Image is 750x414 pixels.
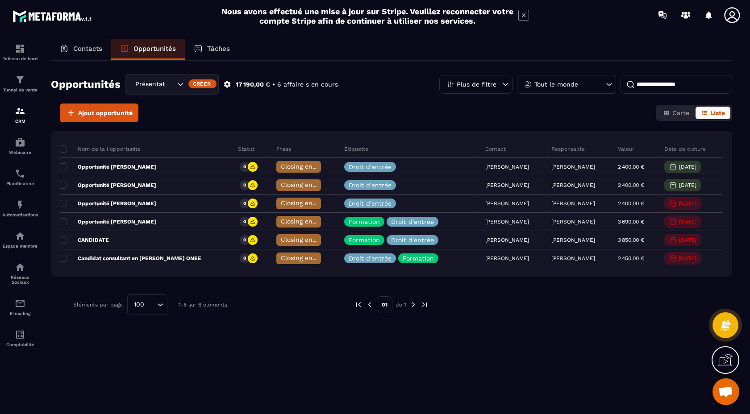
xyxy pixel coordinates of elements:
p: [PERSON_NAME] [551,200,595,207]
span: Liste [710,109,725,116]
span: Présentation Réseau [133,79,166,89]
p: Droit d'entrée [349,182,392,188]
p: 1-6 sur 6 éléments [179,302,227,308]
p: 17 190,00 € [236,80,270,89]
p: 0 [243,182,246,188]
p: Étiquette [344,145,368,153]
p: Date de clôture [664,145,706,153]
p: Opportunités [133,45,176,53]
p: [PERSON_NAME] [551,255,595,261]
p: [DATE] [679,255,696,261]
p: Tout le monde [534,81,578,87]
a: schedulerschedulerPlanificateur [2,161,38,193]
p: Formation [403,255,434,261]
img: next [409,301,417,309]
p: [DATE] [679,219,696,225]
p: Candidat consultant en [PERSON_NAME] ONEE [60,255,201,262]
a: formationformationCRM [2,99,38,130]
p: Droit d'entrée [391,237,434,243]
p: Webinaire [2,150,38,155]
p: Contact [485,145,506,153]
a: automationsautomationsAutomatisations [2,193,38,224]
input: Search for option [147,300,155,310]
p: Responsable [551,145,585,153]
p: [PERSON_NAME] [551,219,595,225]
p: 0 [243,200,246,207]
p: Tunnel de vente [2,87,38,92]
img: accountant [15,329,25,340]
span: 100 [131,300,147,310]
h2: Nous avons effectué une mise à jour sur Stripe. Veuillez reconnecter votre compte Stripe afin de ... [221,7,514,25]
p: Statut [238,145,254,153]
p: Espace membre [2,244,38,248]
p: [DATE] [679,237,696,243]
div: Créer [188,79,217,88]
p: Opportunité [PERSON_NAME] [60,200,156,207]
p: Opportunité [PERSON_NAME] [60,182,156,189]
p: Plus de filtre [457,81,496,87]
p: CRM [2,119,38,124]
p: 0 [243,237,246,243]
img: formation [15,75,25,85]
p: Nom de la l'opportunité [60,145,141,153]
p: 0 [243,219,246,225]
p: Contacts [73,45,102,53]
p: Automatisations [2,212,38,217]
img: social-network [15,262,25,273]
p: Droit d'entrée [349,164,392,170]
p: Tâches [207,45,230,53]
p: Opportunité [PERSON_NAME] [60,218,156,225]
div: Search for option [127,294,167,315]
img: email [15,298,25,309]
p: [PERSON_NAME] [551,164,595,170]
p: 0 [243,164,246,170]
img: prev [354,301,362,309]
button: Ajout opportunité [60,103,138,122]
img: automations [15,137,25,148]
p: Formation [349,219,380,225]
p: Formation [349,237,380,243]
p: 01 [377,296,392,313]
p: [PERSON_NAME] [551,237,595,243]
span: Closing en cours [281,254,332,261]
img: prev [366,301,374,309]
p: 6 affaire s en cours [277,80,338,89]
a: social-networksocial-networkRéseaux Sociaux [2,255,38,291]
a: emailemailE-mailing [2,291,38,323]
p: [PERSON_NAME] [551,182,595,188]
a: formationformationTunnel de vente [2,68,38,99]
p: 0 [243,255,246,261]
p: CANDIDATE [60,236,109,244]
p: Phase [276,145,292,153]
div: Search for option [125,74,219,95]
h2: Opportunités [51,75,121,93]
span: Closing en cours [281,163,332,170]
p: Éléments par page [73,302,123,308]
p: Comptabilité [2,342,38,347]
a: formationformationTableau de bord [2,37,38,68]
img: next [421,301,429,309]
a: Tâches [185,39,239,60]
a: accountantaccountantComptabilité [2,323,38,354]
p: 2 400,00 € [618,164,644,170]
img: automations [15,231,25,241]
p: de 1 [396,301,406,308]
p: 2 400,00 € [618,200,644,207]
span: Closing en cours [281,218,332,225]
img: automations [15,199,25,210]
input: Search for option [166,79,175,89]
img: formation [15,43,25,54]
p: Planificateur [2,181,38,186]
p: 3 850,00 € [618,237,644,243]
img: logo [12,8,93,24]
p: 3 690,00 € [618,219,644,225]
p: • [272,80,275,89]
p: Valeur [618,145,634,153]
img: scheduler [15,168,25,179]
a: Opportunités [111,39,185,60]
img: formation [15,106,25,116]
p: Tableau de bord [2,56,38,61]
p: [DATE] [679,200,696,207]
span: Closing en cours [281,181,332,188]
a: automationsautomationsEspace membre [2,224,38,255]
